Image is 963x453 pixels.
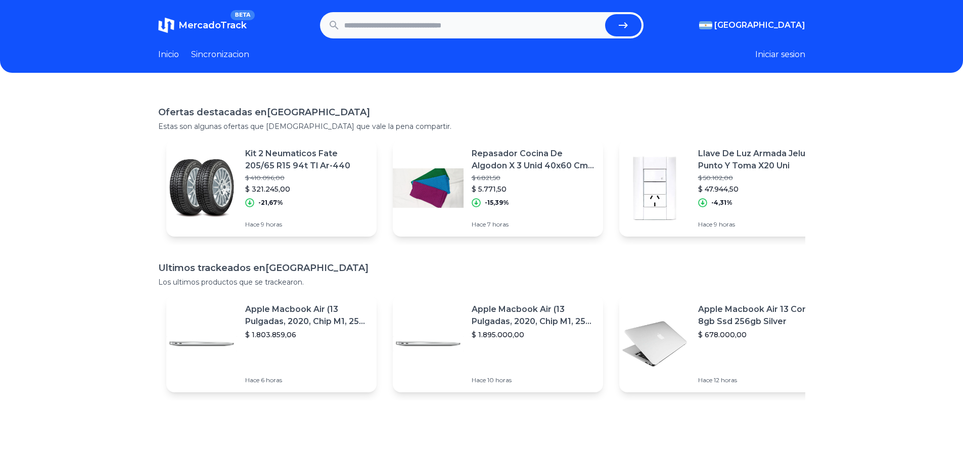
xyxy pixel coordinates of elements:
a: MercadoTrackBETA [158,17,247,33]
p: -21,67% [258,199,283,207]
p: Apple Macbook Air (13 Pulgadas, 2020, Chip M1, 256 Gb De Ssd, 8 Gb De Ram) - Plata [472,303,595,328]
img: MercadoTrack [158,17,174,33]
p: Llave De Luz Armada Jeluz Punto Y Toma X20 Uni [698,148,821,172]
p: $ 5.771,50 [472,184,595,194]
h1: Ultimos trackeados en [GEOGRAPHIC_DATA] [158,261,805,275]
a: Sincronizacion [191,49,249,61]
a: Featured imageRepasador Cocina De Algodon X 3 Unid 40x60 Cm Unicolor$ 6.821,50$ 5.771,50-15,39%Ha... [393,140,603,237]
span: [GEOGRAPHIC_DATA] [714,19,805,31]
p: $ 50.102,00 [698,174,821,182]
p: Hace 9 horas [698,220,821,229]
p: Hace 6 horas [245,376,369,384]
a: Featured imageLlave De Luz Armada Jeluz Punto Y Toma X20 Uni$ 50.102,00$ 47.944,50-4,31%Hace 9 horas [619,140,830,237]
p: Hace 9 horas [245,220,369,229]
p: Kit 2 Neumaticos Fate 205/65 R15 94t Tl Ar-440 [245,148,369,172]
p: $ 410.096,00 [245,174,369,182]
p: $ 6.821,50 [472,174,595,182]
p: $ 47.944,50 [698,184,821,194]
h1: Ofertas destacadas en [GEOGRAPHIC_DATA] [158,105,805,119]
p: Estas son algunas ofertas que [DEMOGRAPHIC_DATA] que vale la pena compartir. [158,121,805,131]
p: Hace 7 horas [472,220,595,229]
img: Featured image [619,153,690,223]
p: Los ultimos productos que se trackearon. [158,277,805,287]
p: Apple Macbook Air (13 Pulgadas, 2020, Chip M1, 256 Gb De Ssd, 8 Gb De Ram) - Plata [245,303,369,328]
span: BETA [231,10,254,20]
img: Featured image [393,308,464,379]
p: Apple Macbook Air 13 Core I5 8gb Ssd 256gb Silver [698,303,821,328]
p: -4,31% [711,199,732,207]
a: Featured imageApple Macbook Air 13 Core I5 8gb Ssd 256gb Silver$ 678.000,00Hace 12 horas [619,295,830,392]
a: Featured imageApple Macbook Air (13 Pulgadas, 2020, Chip M1, 256 Gb De Ssd, 8 Gb De Ram) - Plata$... [393,295,603,392]
p: Hace 12 horas [698,376,821,384]
img: Featured image [619,308,690,379]
a: Inicio [158,49,179,61]
button: [GEOGRAPHIC_DATA] [699,19,805,31]
img: Featured image [393,153,464,223]
p: $ 321.245,00 [245,184,369,194]
p: -15,39% [485,199,509,207]
p: $ 1.803.859,06 [245,330,369,340]
p: $ 1.895.000,00 [472,330,595,340]
p: Hace 10 horas [472,376,595,384]
img: Featured image [166,153,237,223]
p: Repasador Cocina De Algodon X 3 Unid 40x60 Cm Unicolor [472,148,595,172]
p: $ 678.000,00 [698,330,821,340]
button: Iniciar sesion [755,49,805,61]
a: Featured imageKit 2 Neumaticos Fate 205/65 R15 94t Tl Ar-440$ 410.096,00$ 321.245,00-21,67%Hace 9... [166,140,377,237]
img: Argentina [699,21,712,29]
a: Featured imageApple Macbook Air (13 Pulgadas, 2020, Chip M1, 256 Gb De Ssd, 8 Gb De Ram) - Plata$... [166,295,377,392]
img: Featured image [166,308,237,379]
span: MercadoTrack [178,20,247,31]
